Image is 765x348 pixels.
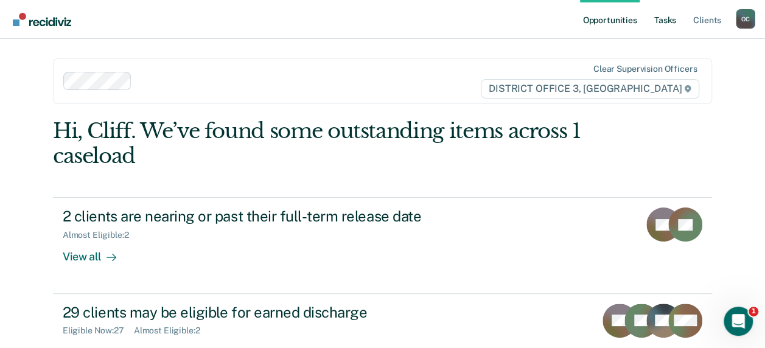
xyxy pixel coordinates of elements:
div: O C [736,9,755,29]
div: View all [63,240,131,264]
div: Hi, Cliff. We’ve found some outstanding items across 1 caseload [53,119,581,169]
img: Recidiviz [13,13,71,26]
span: DISTRICT OFFICE 3, [GEOGRAPHIC_DATA] [481,79,699,99]
div: Eligible Now : 27 [63,325,134,336]
div: Almost Eligible : 2 [134,325,210,336]
div: 29 clients may be eligible for earned discharge [63,304,490,321]
iframe: Intercom live chat [724,307,753,336]
button: Profile dropdown button [736,9,755,29]
span: 1 [749,307,758,316]
a: 2 clients are nearing or past their full-term release dateAlmost Eligible:2View all [53,197,712,293]
div: Almost Eligible : 2 [63,230,139,240]
div: Clear supervision officers [593,64,697,74]
div: 2 clients are nearing or past their full-term release date [63,207,490,225]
